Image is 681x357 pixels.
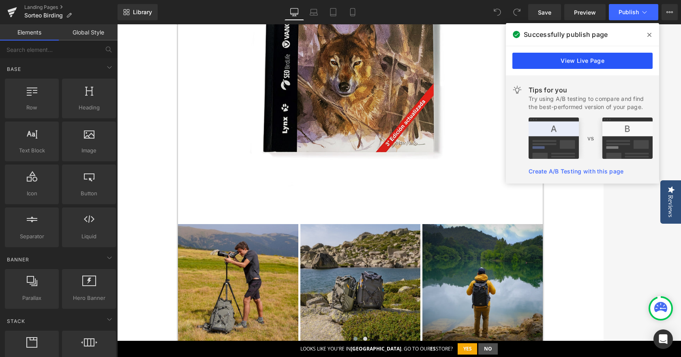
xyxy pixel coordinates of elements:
[304,4,323,20] a: Laptop
[59,24,118,41] a: Global Style
[619,9,639,15] span: Publish
[564,4,606,20] a: Preview
[233,321,284,328] strong: [GEOGRAPHIC_DATA]
[550,171,557,193] div: Reviews
[7,232,56,241] span: Separator
[662,4,678,20] button: More
[609,4,658,20] button: Publish
[64,294,113,302] span: Hero Banner
[509,4,525,20] button: Redo
[64,189,113,198] span: Button
[512,53,653,69] a: View Live Page
[118,4,158,20] a: New Library
[361,319,381,330] button: No
[24,4,118,11] a: Landing Pages
[538,8,551,17] span: Save
[340,319,360,330] button: Yes
[7,146,56,155] span: Text Block
[6,65,22,73] span: Base
[512,85,522,95] img: light.svg
[64,232,113,241] span: Liquid
[343,4,362,20] a: Mobile
[653,329,673,349] div: Open Intercom Messenger
[489,4,505,20] button: Undo
[64,103,113,112] span: Heading
[64,146,113,155] span: Image
[313,321,319,328] strong: es
[529,95,653,111] div: Try using A/B testing to compare and find the best-performed version of your page.
[529,118,653,159] img: tip.png
[133,9,152,16] span: Library
[183,321,336,328] div: Looks like you're in . Go to our store?
[6,256,30,263] span: Banner
[574,8,596,17] span: Preview
[529,85,653,95] div: Tips for you
[6,317,26,325] span: Stack
[7,294,56,302] span: Parallax
[7,189,56,198] span: Icon
[529,168,623,175] a: Create A/B Testing with this page
[285,4,304,20] a: Desktop
[524,30,608,39] span: Successfully publish page
[7,103,56,112] span: Row
[24,12,63,19] span: Sorteo Birding
[323,4,343,20] a: Tablet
